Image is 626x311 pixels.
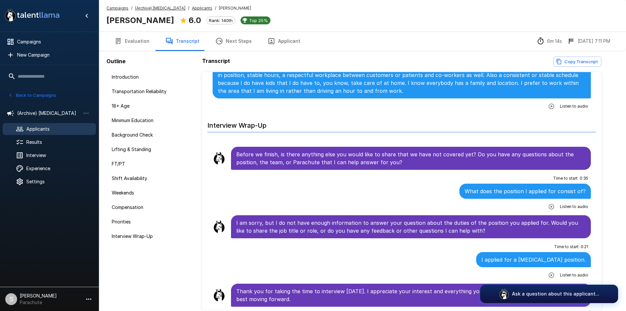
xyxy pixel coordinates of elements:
[106,172,183,184] div: Shift Availability
[188,5,189,12] span: /
[106,71,183,83] div: Introduction
[213,152,226,165] img: llama_clean.png
[553,57,601,67] button: Copy transcript
[106,129,183,141] div: Background Check
[106,15,174,25] b: [PERSON_NAME]
[260,32,308,50] button: Applicant
[106,32,157,50] button: Evaluation
[213,289,226,302] img: llama_clean.png
[106,158,183,170] div: FT/PT
[131,5,132,12] span: /
[112,219,177,225] span: Priorities
[112,161,177,167] span: FT/PT
[112,103,177,109] span: 18+ Age
[560,272,588,278] span: Listen to audio
[578,38,610,44] p: [DATE] 7:11 PM
[236,150,586,166] p: Before we finish, is there anything else you would like to share that we have not covered yet? Do...
[554,244,579,250] span: Time to start :
[189,15,201,25] b: 6.0
[465,187,586,195] p: What does the position I applied for consist of?
[106,143,183,155] div: Lifting & Standing
[207,32,260,50] button: Next Steps
[135,6,185,11] u: (Archive) [MEDICAL_DATA]
[112,132,177,138] span: Background Check
[219,5,251,12] span: [PERSON_NAME]
[213,220,226,233] img: llama_clean.png
[106,201,183,213] div: Compensation
[567,37,610,45] div: The date and time when the interview was completed
[481,256,586,264] p: I applied for a [MEDICAL_DATA] position.
[157,32,207,50] button: Transcript
[553,175,578,182] span: Time to start :
[112,117,177,124] span: Minimum Education
[207,115,596,132] h6: Interview Wrap-Up
[512,291,599,297] p: Ask a question about this applicant...
[112,88,177,95] span: Transportation Reliability
[106,6,128,11] u: Campaigns
[106,187,183,199] div: Weekends
[236,287,586,303] p: Thank you for taking the time to interview [DATE]. I appreciate your interest and everything you ...
[106,115,183,126] div: Minimum Education
[112,233,177,240] span: Interview Wrap-Up
[560,103,588,110] span: Listen to audio
[202,58,230,64] b: Transcript
[246,18,270,23] span: Top 25%
[112,146,177,153] span: Lifting & Standing
[106,86,183,97] div: Transportation Reliability
[581,244,588,250] span: 0 : 21
[499,289,509,299] img: logo_glasses@2x.png
[547,38,562,44] p: 6m 14s
[106,216,183,228] div: Priorities
[580,175,588,182] span: 0 : 35
[215,5,216,12] span: /
[236,219,586,235] p: I am sorry, but I do not have enough information to answer your question about the duties of the ...
[218,63,586,95] p: My priorities for my position that I am looking for is supportive management and supportive team ...
[106,58,126,65] b: Outline
[480,285,618,303] button: Ask a question about this applicant...
[207,18,235,23] span: Rank: 140th
[106,100,183,112] div: 18+ Age
[112,190,177,196] span: Weekends
[106,230,183,242] div: Interview Wrap-Up
[112,204,177,211] span: Compensation
[537,37,562,45] div: The time between starting and completing the interview
[112,74,177,80] span: Introduction
[192,6,212,11] u: Applicants
[112,175,177,182] span: Shift Availability
[560,203,588,210] span: Listen to audio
